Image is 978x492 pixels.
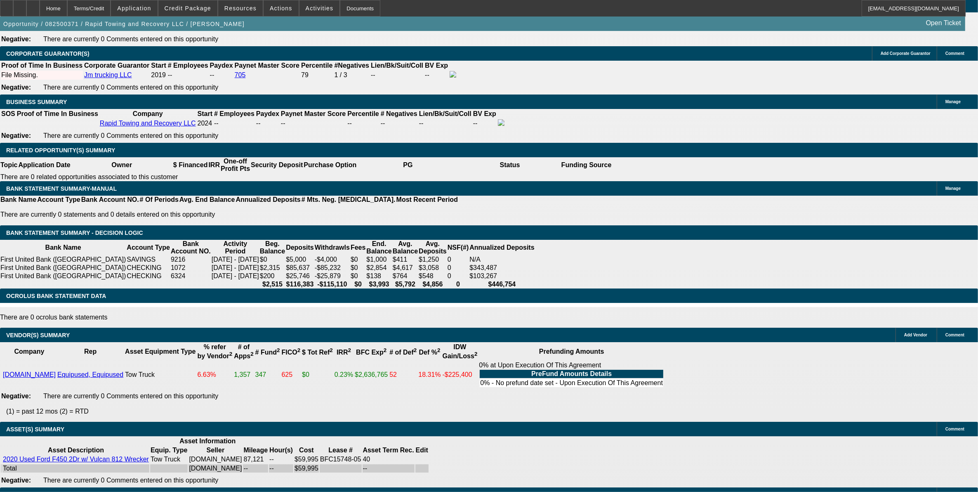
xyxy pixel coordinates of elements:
td: $548 [418,272,447,280]
sup: 2 [414,347,417,353]
b: Company [14,348,45,355]
img: facebook-icon.png [498,119,504,126]
b: PreFund Amounts Details [531,370,612,377]
b: Corporate Guarantor [84,62,149,69]
span: Credit Package [165,5,211,12]
th: Security Deposit [250,157,303,173]
th: Edit [415,446,429,454]
th: Annualized Deposits [469,240,535,255]
th: $2,515 [259,280,285,289]
span: There are currently 0 Comments entered on this opportunity [43,132,218,139]
b: Start [151,62,166,69]
div: 79 [301,71,332,79]
th: One-off Profit Pts [220,157,250,173]
th: Annualized Deposits [235,196,301,204]
th: End. Balance [366,240,392,255]
b: # Fund [255,349,280,356]
a: 2020 Used Ford F450 2Dr w/ Vulcan 812 Wrecker [3,456,149,463]
th: Bank Account NO. [170,240,211,255]
a: Equipused, Equipused [57,371,123,378]
p: There are currently 0 statements and 0 details entered on this opportunity [0,211,458,218]
span: Manage [945,99,961,104]
th: 0 [447,280,469,289]
td: -$4,000 [314,255,350,264]
th: Bank Account NO. [81,196,139,204]
b: # Employees [214,110,255,117]
b: Rep [84,348,97,355]
b: $ Tot Ref [302,349,333,356]
td: -- [210,71,233,80]
td: [DATE] - [DATE] [211,272,259,280]
td: $0 [302,361,333,388]
div: File Missing. [1,71,82,79]
td: -- [167,71,209,80]
sup: 2 [384,347,386,353]
th: Equip. Type [150,446,188,454]
td: $0 [350,264,366,272]
sup: 2 [330,347,332,353]
b: Paynet Master Score [235,62,299,69]
th: Application Date [18,157,71,173]
th: Proof of Time In Business [16,110,99,118]
th: Deposits [285,240,314,255]
b: Asset Equipment Type [125,348,196,355]
td: 87,121 [243,455,268,464]
th: Most Recent Period [396,196,458,204]
td: $2,315 [259,264,285,272]
b: # of Def [389,349,417,356]
td: $1,250 [418,255,447,264]
b: Paydex [210,62,233,69]
th: Status [459,157,561,173]
b: # Negatives [381,110,417,117]
b: Paydex [256,110,279,117]
td: 2024 [197,119,213,128]
th: # Mts. Neg. [MEDICAL_DATA]. [301,196,396,204]
div: 0% at Upon Execution Of This Agreement [479,362,664,388]
p: (1) = past 12 mos (2) = RTD [6,408,978,415]
td: 9216 [170,255,211,264]
sup: 2 [250,351,253,357]
span: Activities [306,5,334,12]
th: Beg. Balance [259,240,285,255]
span: BFC15748-05 [320,456,361,463]
b: FICO [282,349,301,356]
th: Avg. End Balance [179,196,236,204]
td: $0 [350,272,366,280]
td: SAVINGS [126,255,170,264]
td: 0 [447,264,469,272]
th: Avg. Balance [392,240,418,255]
th: NSF(#) [447,240,469,255]
td: $764 [392,272,418,280]
b: Seller [207,447,225,454]
td: 0% - No prefund date set - Upon Execution Of This Agreement [480,379,663,387]
th: # Of Periods [139,196,179,204]
th: Asset Term Recommendation [363,446,415,454]
sup: 2 [474,351,477,357]
b: Paynet Master Score [281,110,346,117]
span: Comment [945,51,964,56]
td: 0 [447,255,469,264]
span: Manage [945,186,961,191]
td: $5,000 [285,255,314,264]
td: 40 [363,455,415,464]
td: 18.31% [418,361,441,388]
td: [DATE] - [DATE] [211,255,259,264]
b: Asset Description [48,447,104,454]
td: -- [370,71,424,80]
th: Funding Source [561,157,612,173]
b: Negative: [1,35,31,43]
span: Comment [945,427,964,431]
b: Company [133,110,163,117]
a: Open Ticket [923,16,964,30]
th: $446,754 [469,280,535,289]
td: 1,357 [233,361,254,388]
b: Asset Information [179,438,236,445]
sup: 2 [277,347,280,353]
b: Mileage [243,447,268,454]
span: ASSET(S) SUMMARY [6,426,64,433]
th: $ Financed [173,157,208,173]
button: Resources [218,0,263,16]
td: 0 [447,272,469,280]
td: $59,995 [294,464,319,473]
td: 347 [255,361,280,388]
